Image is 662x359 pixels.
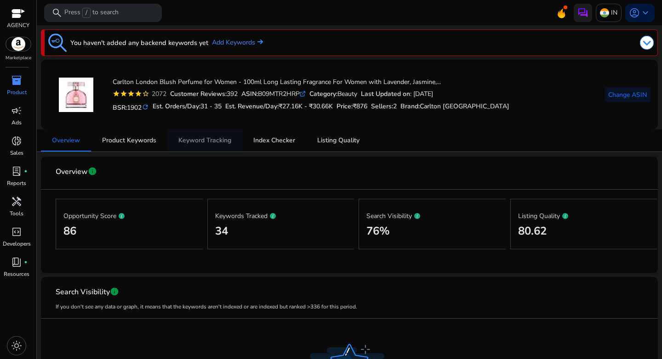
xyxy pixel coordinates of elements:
mat-icon: star_border [142,90,149,97]
mat-icon: star [120,90,127,97]
p: Ads [11,118,22,127]
span: info [88,167,97,176]
button: Change ASIN [605,87,651,102]
img: 41-nIQW7+AL._SS40_.jpg [59,78,93,112]
p: Search Visibility [366,210,498,221]
span: lab_profile [11,166,22,177]
span: Overview [56,164,88,180]
span: Product Keywords [102,137,156,144]
div: 2072 [149,89,166,99]
a: Add Keywords [212,38,263,48]
span: fiber_manual_record [24,260,28,264]
p: Resources [4,270,29,278]
b: Category: [309,90,337,98]
mat-icon: star [113,90,120,97]
h4: Carlton London Blush Perfume for Women - 100ml Long Lasting Fragrance For Women with Lavender, Ja... [113,79,509,86]
span: 31 - 35 [200,102,222,111]
span: account_circle [629,7,640,18]
img: arrow-right.svg [255,39,263,45]
h5: Price: [337,103,367,111]
span: Brand [400,102,418,111]
mat-icon: star [135,90,142,97]
p: Reports [7,179,26,187]
p: Opportunity Score [63,210,195,221]
p: Product [7,88,27,96]
span: ₹876 [353,102,367,111]
p: Tools [10,209,23,218]
span: code_blocks [11,226,22,237]
mat-icon: refresh [142,103,149,112]
span: search [51,7,63,18]
span: keyboard_arrow_down [640,7,651,18]
span: fiber_manual_record [24,169,28,173]
span: handyman [11,196,22,207]
h2: 86 [63,224,195,238]
span: donut_small [11,135,22,146]
mat-icon: star [127,90,135,97]
p: Keywords Tracked [215,210,347,221]
img: dropdown-arrow.svg [640,36,654,50]
h5: Est. Orders/Day: [153,103,222,111]
p: IN [611,5,617,21]
mat-card-subtitle: If you don't see any data or graph, it means that the keywords aren't indexed or are indexed but ... [56,303,357,311]
span: 1902 [127,103,142,112]
span: 2 [393,102,397,111]
span: Keyword Tracking [178,137,231,144]
h5: : [400,103,509,111]
h5: BSR: [113,102,149,112]
h2: 80.62 [518,224,650,238]
span: campaign [11,105,22,116]
img: in.svg [600,8,609,17]
p: AGENCY [7,21,29,29]
div: B09MTR2HRP [241,89,306,99]
p: Listing Quality [518,210,650,221]
h5: Est. Revenue/Day: [225,103,333,111]
b: ASIN: [241,90,258,98]
span: Overview [52,137,80,144]
span: Search Visibility [56,284,110,300]
p: Press to search [64,8,119,18]
p: Sales [10,149,23,157]
img: amazon.svg [6,37,31,51]
img: keyword-tracking.svg [48,34,67,52]
span: Change ASIN [608,90,647,100]
h2: 34 [215,224,347,238]
span: Carlton [GEOGRAPHIC_DATA] [420,102,509,111]
span: / [82,8,91,18]
span: info [110,287,119,296]
span: book_4 [11,257,22,268]
h3: You haven't added any backend keywords yet [70,37,208,48]
p: Developers [3,240,31,248]
span: light_mode [11,340,22,351]
div: 392 [170,89,238,99]
b: Last Updated on [361,90,410,98]
span: Index Checker [253,137,295,144]
p: Marketplace [6,55,31,62]
div: : [DATE] [361,89,433,99]
div: Beauty [309,89,357,99]
h5: Sellers: [371,103,397,111]
span: inventory_2 [11,75,22,86]
span: ₹27.16K - ₹30.66K [279,102,333,111]
b: Customer Reviews: [170,90,227,98]
span: Listing Quality [317,137,360,144]
h2: 76% [366,224,498,238]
